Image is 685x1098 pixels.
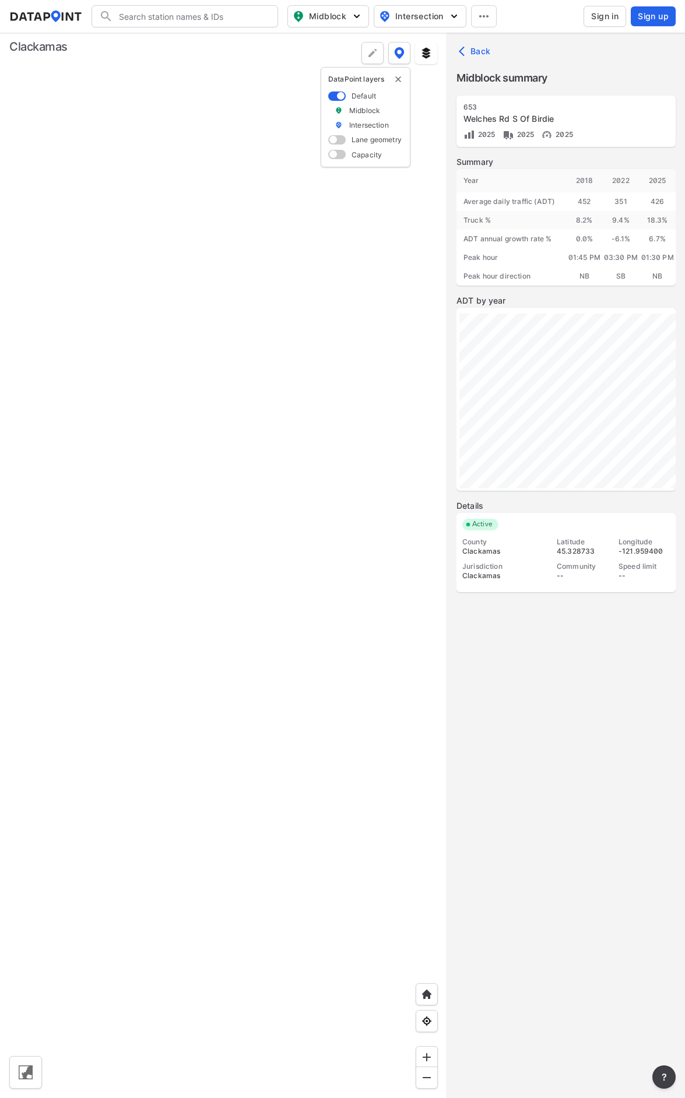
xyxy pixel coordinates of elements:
img: MAAAAAElFTkSuQmCC [421,1072,433,1083]
button: more [652,1065,676,1089]
label: Summary [456,156,676,168]
div: 452 [566,192,603,211]
button: Sign up [631,6,676,26]
a: Sign in [581,6,628,27]
div: Clackamas [462,571,546,580]
label: ADT by year [456,295,676,307]
div: Longitude [619,537,670,547]
button: delete [394,75,403,84]
div: Peak hour direction [456,267,566,286]
div: 2022 [603,169,640,192]
label: Details [456,500,676,512]
div: 2018 [566,169,603,192]
div: Latitude [557,537,608,547]
div: Peak hour [456,248,566,267]
img: close-external-leyer.3061a1c7.svg [394,75,403,84]
img: data-point-layers.37681fc9.svg [394,47,405,59]
div: -- [619,571,670,580]
span: Midblock [293,9,361,23]
span: Active [468,519,498,530]
img: ZvzfEJKXnyWIrJytrsY285QMwk63cM6Drc+sIAAAAASUVORK5CYII= [421,1051,433,1063]
div: -6.1 % [603,230,640,248]
div: ADT annual growth rate % [456,230,566,248]
img: layers.ee07997e.svg [420,47,432,59]
div: -- [557,571,608,580]
label: Capacity [352,150,382,160]
button: External layers [415,42,437,64]
span: ? [659,1070,669,1084]
div: 03:30 PM [603,248,640,267]
div: 45.328733 [557,547,608,556]
div: Community [557,562,608,571]
img: marker_Midblock.5ba75e30.svg [335,105,343,115]
div: Clackamas [9,38,68,55]
img: 5YPKRKmlfpI5mqlR8AD95paCi+0kK1fRFDJSaMmawlwaeJcJwk9O2fotCW5ve9gAAAAASUVORK5CYII= [448,10,460,22]
div: Home [416,983,438,1005]
img: 5YPKRKmlfpI5mqlR8AD95paCi+0kK1fRFDJSaMmawlwaeJcJwk9O2fotCW5ve9gAAAAASUVORK5CYII= [351,10,363,22]
div: Jurisdiction [462,562,546,571]
label: Lane geometry [352,135,402,145]
button: DataPoint layers [388,42,410,64]
div: 18.3 % [639,211,676,230]
div: 8.2 % [566,211,603,230]
div: SB [603,267,640,286]
div: Toggle basemap [9,1056,42,1089]
div: Zoom out [416,1067,438,1089]
div: -121.959400 [619,547,670,556]
button: Sign in [584,6,626,27]
div: 01:45 PM [566,248,603,267]
img: +XpAUvaXAN7GudzAAAAAElFTkSuQmCC [421,988,433,1000]
span: 2025 [514,130,535,139]
label: Default [352,91,376,101]
div: Clackamas [462,547,546,556]
label: Intersection [349,120,389,130]
div: View my location [416,1010,438,1032]
div: Year [456,169,566,192]
span: Back [461,45,491,57]
img: dataPointLogo.9353c09d.svg [9,10,82,22]
button: Intersection [374,5,466,27]
div: NB [566,267,603,286]
img: zeq5HYn9AnE9l6UmnFLPAAAAAElFTkSuQmCC [421,1015,433,1027]
div: NB [639,267,676,286]
p: DataPoint layers [328,75,403,84]
label: Midblock summary [456,70,676,86]
div: 0.0 % [566,230,603,248]
div: 351 [603,192,640,211]
div: Speed limit [619,562,670,571]
button: Midblock [287,5,369,27]
img: Volume count [463,129,475,140]
div: Truck % [456,211,566,230]
img: map_pin_mid.602f9df1.svg [291,9,305,23]
div: 653 [463,103,642,112]
div: 426 [639,192,676,211]
label: Midblock [349,105,380,115]
button: Back [456,42,496,61]
div: Average daily traffic (ADT) [456,192,566,211]
div: County [462,537,546,547]
input: Search [113,7,271,26]
a: Sign up [628,6,676,26]
img: map_pin_int.54838e6b.svg [378,9,392,23]
span: Sign up [638,10,669,22]
div: 2025 [639,169,676,192]
span: 2025 [553,130,573,139]
span: Sign in [591,10,619,22]
span: 2025 [475,130,496,139]
img: Vehicle speed [541,129,553,140]
div: 6.7 % [639,230,676,248]
img: Vehicle class [503,129,514,140]
div: 9.4 % [603,211,640,230]
div: Zoom in [416,1046,438,1068]
div: Welches Rd S Of Birdie [463,113,642,125]
span: Intersection [379,9,459,23]
div: 01:30 PM [639,248,676,267]
div: Polygon tool [361,42,384,64]
img: marker_Intersection.6861001b.svg [335,120,343,130]
img: +Dz8AAAAASUVORK5CYII= [367,47,378,59]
